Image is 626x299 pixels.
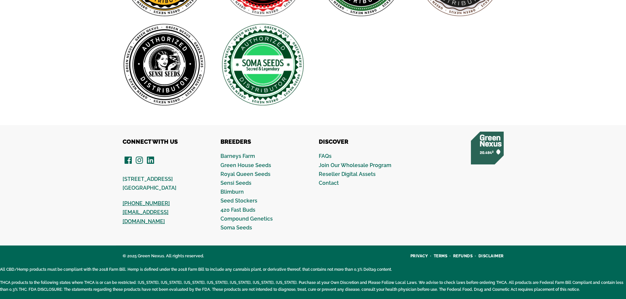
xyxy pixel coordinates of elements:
[220,153,255,159] a: Barneys Farm
[410,253,434,259] a: Privacy
[319,171,376,177] a: Reseller Digital Assets
[123,252,313,260] div: © 2025 Green Nexus. All rights reserved.
[221,23,305,107] img: Soma Seeds
[220,171,270,177] a: Royal Queen Seeds
[220,138,307,145] h4: Breeders
[319,153,332,159] a: FAQs
[478,253,504,259] a: Disclaimer
[123,23,207,107] img: Sensi Seeds
[319,162,391,168] a: Join Our Wholesale Program
[123,138,209,145] h4: CONNECT WITH US
[136,154,143,166] a: Instagram
[434,253,453,259] a: Terms
[319,180,339,186] a: Contact
[123,200,170,206] a: [PHONE_NUMBER]
[453,253,478,259] a: Refunds
[220,180,251,186] a: Sensi Seeds
[123,209,169,224] a: [EMAIL_ADDRESS][DOMAIN_NAME]
[220,216,273,222] a: Compound Genetics
[220,198,257,204] a: Seed Stockers
[220,162,271,168] a: Green House Seeds
[319,138,406,145] h4: Discover
[220,189,244,195] a: Blimburn
[220,224,252,231] a: Soma Seeds
[220,207,255,213] a: 420 Fast Buds
[125,154,132,166] a: Facebook
[123,175,209,192] p: [STREET_ADDRESS] [GEOGRAPHIC_DATA]
[147,154,154,166] a: LinkedIn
